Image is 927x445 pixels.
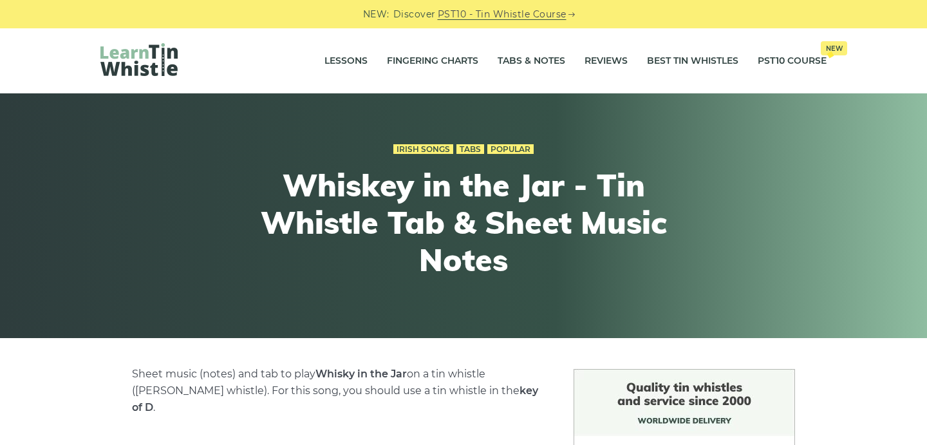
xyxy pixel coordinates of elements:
[821,41,847,55] span: New
[132,366,543,416] p: Sheet music (notes) and tab to play on a tin whistle ([PERSON_NAME] whistle). For this song, you ...
[100,43,178,76] img: LearnTinWhistle.com
[324,45,368,77] a: Lessons
[758,45,827,77] a: PST10 CourseNew
[387,45,478,77] a: Fingering Charts
[456,144,484,155] a: Tabs
[227,167,700,278] h1: Whiskey in the Jar - Tin Whistle Tab & Sheet Music Notes
[585,45,628,77] a: Reviews
[393,144,453,155] a: Irish Songs
[487,144,534,155] a: Popular
[315,368,407,380] strong: Whisky in the Jar
[647,45,738,77] a: Best Tin Whistles
[498,45,565,77] a: Tabs & Notes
